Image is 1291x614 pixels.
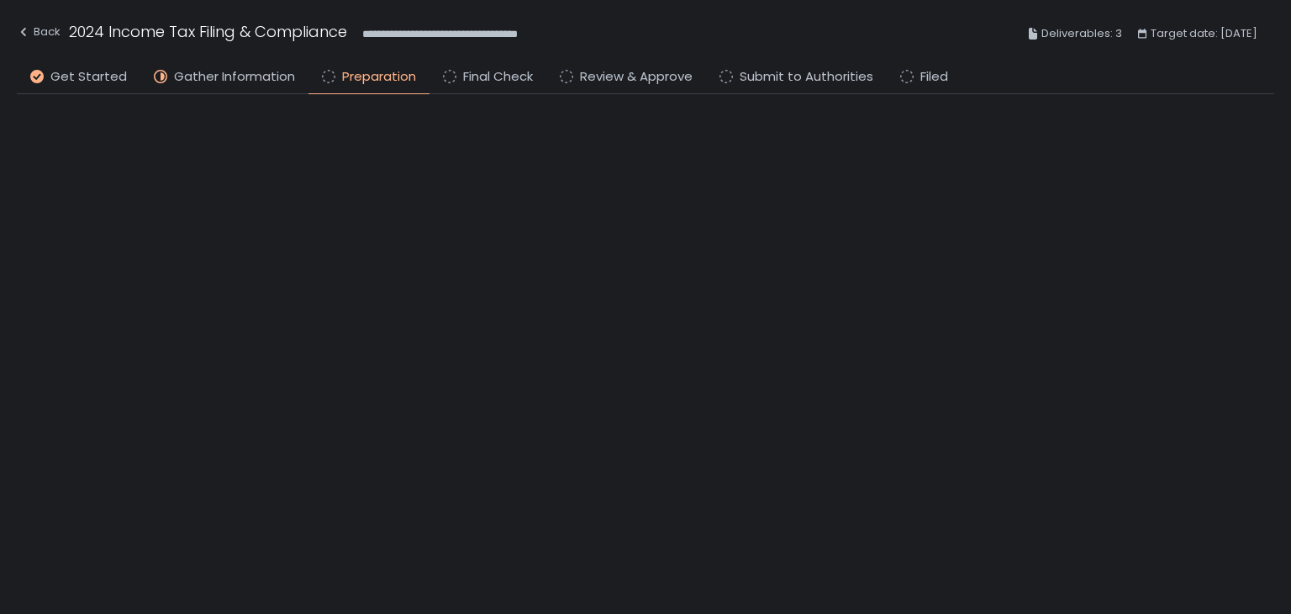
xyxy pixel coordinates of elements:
[17,20,61,48] button: Back
[50,67,127,87] span: Get Started
[342,67,416,87] span: Preparation
[580,67,693,87] span: Review & Approve
[1151,24,1257,44] span: Target date: [DATE]
[174,67,295,87] span: Gather Information
[69,20,347,43] h1: 2024 Income Tax Filing & Compliance
[463,67,533,87] span: Final Check
[920,67,948,87] span: Filed
[1041,24,1122,44] span: Deliverables: 3
[17,22,61,42] div: Back
[740,67,873,87] span: Submit to Authorities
